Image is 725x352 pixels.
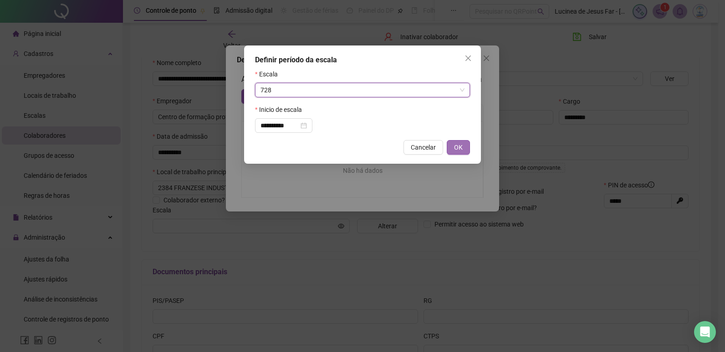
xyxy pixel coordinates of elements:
[454,142,463,152] span: OK
[260,83,465,97] span: 728
[465,55,472,62] span: close
[255,55,470,65] div: Definir período da escala
[255,69,284,79] label: Escala
[447,140,470,155] button: OK
[694,321,716,343] div: Open Intercom Messenger
[411,142,436,152] span: Cancelar
[255,105,308,115] label: Inicio de escala
[461,51,475,65] button: Close
[403,140,443,155] button: Cancelar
